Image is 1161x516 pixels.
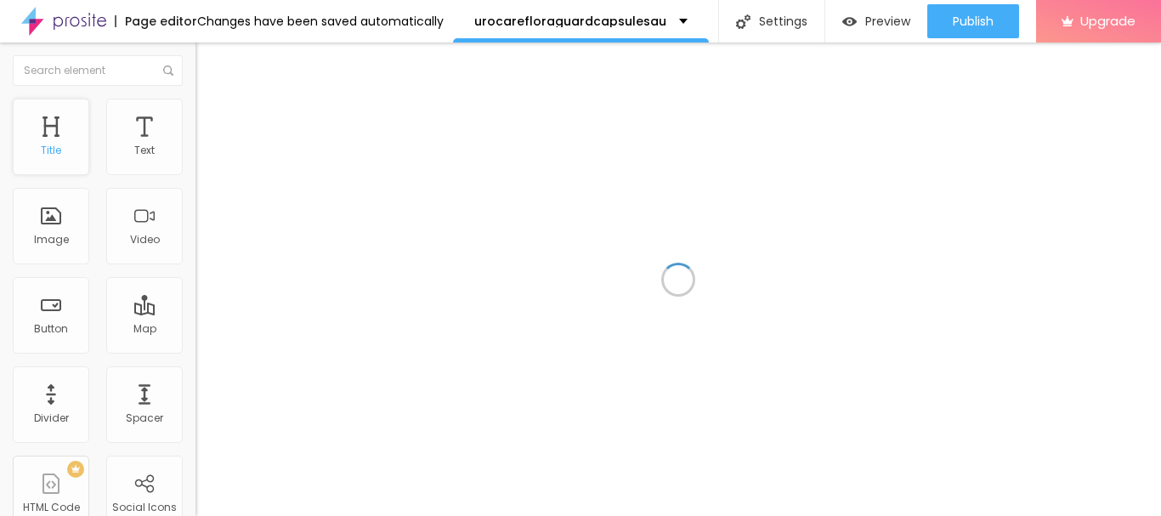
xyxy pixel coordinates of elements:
input: Search element [13,55,183,86]
button: Publish [927,4,1019,38]
div: Social Icons [112,502,177,513]
div: Changes have been saved automatically [197,15,444,27]
span: Publish [953,14,994,28]
div: Video [130,234,160,246]
div: HTML Code [23,502,80,513]
div: Divider [34,412,69,424]
span: Upgrade [1080,14,1136,28]
button: Preview [825,4,927,38]
p: urocarefloraguardcapsulesau [474,15,666,27]
img: Icone [736,14,750,29]
span: Preview [865,14,910,28]
div: Text [134,145,155,156]
div: Title [41,145,61,156]
div: Spacer [126,412,163,424]
img: view-1.svg [842,14,857,29]
div: Image [34,234,69,246]
img: Icone [163,65,173,76]
div: Page editor [115,15,197,27]
div: Map [133,323,156,335]
div: Button [34,323,68,335]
